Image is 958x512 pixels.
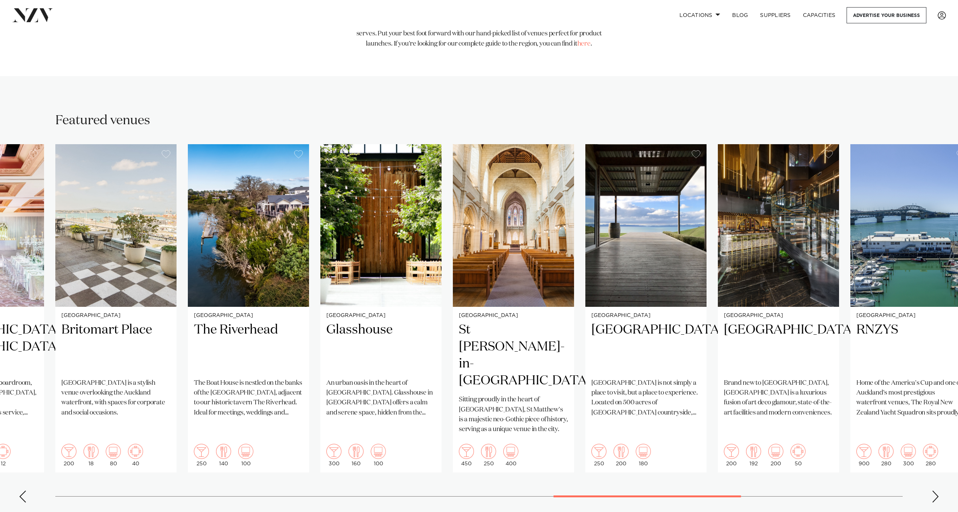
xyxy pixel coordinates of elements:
div: 80 [106,444,121,466]
img: cocktail.png [591,444,606,459]
img: meeting.png [790,444,806,459]
p: Sitting proudly in the heart of [GEOGRAPHIC_DATA], St Matthew's is a majestic neo-Gothic piece of... [459,395,568,434]
a: [GEOGRAPHIC_DATA] [GEOGRAPHIC_DATA] [GEOGRAPHIC_DATA] is not simply a place to visit, but a place... [585,144,707,472]
small: [GEOGRAPHIC_DATA] [459,313,568,318]
small: [GEOGRAPHIC_DATA] [591,313,701,318]
a: [GEOGRAPHIC_DATA] Glasshouse An urban oasis in the heart of [GEOGRAPHIC_DATA]. Glasshouse in [GEO... [320,144,442,472]
div: 280 [923,444,938,466]
swiper-slide: 20 / 29 [320,144,442,472]
a: SUPPLIERS [754,7,797,23]
div: 160 [349,444,364,466]
h2: The Riverhead [194,322,303,372]
small: [GEOGRAPHIC_DATA] [61,313,171,318]
div: 40 [128,444,143,466]
div: 200 [768,444,783,466]
div: 250 [481,444,496,466]
img: dining.png [879,444,894,459]
swiper-slide: 22 / 29 [585,144,707,472]
div: 192 [746,444,761,466]
img: nzv-logo.png [12,8,53,22]
h2: Featured venues [55,112,150,129]
img: theatre.png [901,444,916,459]
a: Capacities [797,7,842,23]
img: dining.png [216,444,231,459]
a: [GEOGRAPHIC_DATA] [GEOGRAPHIC_DATA] Brand new to [GEOGRAPHIC_DATA], [GEOGRAPHIC_DATA] is a luxuri... [718,144,839,472]
div: 200 [724,444,739,466]
div: 50 [790,444,806,466]
h2: Britomart Place [61,322,171,372]
img: cocktail.png [459,444,474,459]
a: [GEOGRAPHIC_DATA] The Riverhead The Boat House is nestled on the banks of the [GEOGRAPHIC_DATA], ... [188,144,309,472]
img: theatre.png [636,444,651,459]
div: 900 [856,444,871,466]
img: dining.png [84,444,99,459]
img: cocktail.png [856,444,871,459]
div: 200 [614,444,629,466]
img: meeting.png [923,444,938,459]
swiper-slide: 21 / 29 [453,144,574,472]
swiper-slide: 19 / 29 [188,144,309,472]
small: [GEOGRAPHIC_DATA] [194,313,303,318]
h2: Glasshouse [326,322,436,372]
a: [GEOGRAPHIC_DATA] Britomart Place [GEOGRAPHIC_DATA] is a stylish venue overlooking the Auckland w... [55,144,177,472]
a: here [577,41,591,47]
swiper-slide: 18 / 29 [55,144,177,472]
p: The Boat House is nestled on the banks of the [GEOGRAPHIC_DATA], adjacent to our historic tavern ... [194,378,303,418]
img: theatre.png [768,444,783,459]
small: [GEOGRAPHIC_DATA] [724,313,833,318]
p: [GEOGRAPHIC_DATA] is a stylish venue overlooking the Auckland waterfront, with spaces for corpora... [61,378,171,418]
p: An urban oasis in the heart of [GEOGRAPHIC_DATA]. Glasshouse in [GEOGRAPHIC_DATA] offers a calm a... [326,378,436,418]
a: Locations [673,7,726,23]
img: meeting.png [128,444,143,459]
div: 300 [901,444,916,466]
h2: [GEOGRAPHIC_DATA] [724,322,833,372]
img: dining.png [614,444,629,459]
img: theatre.png [106,444,121,459]
span: Launching a new business or product is a milestone well worth celebrating! Whether you seek a mal... [353,1,605,47]
div: 200 [61,444,76,466]
img: dining.png [481,444,496,459]
p: [GEOGRAPHIC_DATA] is not simply a place to visit, but a place to experience. Located on 500 acres... [591,378,701,418]
a: BLOG [726,7,754,23]
h2: [GEOGRAPHIC_DATA] [591,322,701,372]
div: 400 [503,444,518,466]
div: 180 [636,444,651,466]
div: 300 [326,444,341,466]
img: cocktail.png [194,444,209,459]
img: theatre.png [238,444,253,459]
img: cocktail.png [724,444,739,459]
div: 280 [879,444,894,466]
div: 250 [591,444,606,466]
small: [GEOGRAPHIC_DATA] [326,313,436,318]
div: 100 [371,444,386,466]
img: dining.png [349,444,364,459]
img: cocktail.png [326,444,341,459]
swiper-slide: 23 / 29 [718,144,839,472]
p: Brand new to [GEOGRAPHIC_DATA], [GEOGRAPHIC_DATA] is a luxurious fusion of art deco glamour, stat... [724,378,833,418]
img: theatre.png [503,444,518,459]
img: cocktail.png [61,444,76,459]
a: [GEOGRAPHIC_DATA] St [PERSON_NAME]-in-[GEOGRAPHIC_DATA] Sitting proudly in the heart of [GEOGRAPH... [453,144,574,472]
div: 140 [216,444,231,466]
div: 250 [194,444,209,466]
h2: St [PERSON_NAME]-in-[GEOGRAPHIC_DATA] [459,322,568,389]
div: 450 [459,444,474,466]
img: dining.png [746,444,761,459]
div: 18 [84,444,99,466]
a: Advertise your business [847,7,926,23]
img: theatre.png [371,444,386,459]
div: 100 [238,444,253,466]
